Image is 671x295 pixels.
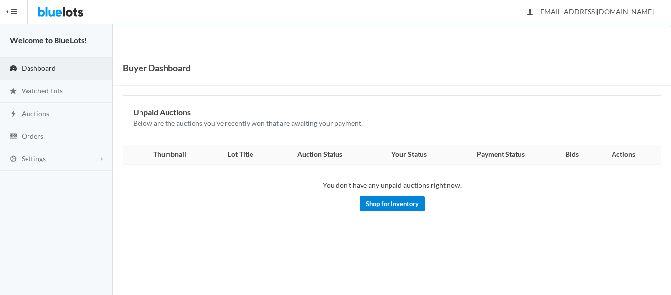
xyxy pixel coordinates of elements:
th: Thumbnail [123,145,210,165]
span: Watched Lots [22,87,63,95]
span: Auctions [22,109,49,118]
ion-icon: flash [8,110,18,119]
ion-icon: speedometer [8,64,18,74]
strong: Welcome to BlueLots! [10,35,87,45]
th: Lot Title [210,145,271,165]
span: Orders [22,132,43,140]
th: Your Status [369,145,449,165]
p: Below are the auctions you've recently won that are awaiting your payment. [133,118,651,129]
a: Shop for Inventory [360,196,425,211]
ion-icon: person [525,8,535,17]
p: You don't have any unpaid auctions right now. [133,180,651,191]
b: Unpaid Auctions [133,107,191,117]
ion-icon: cog [8,155,18,164]
h1: Buyer Dashboard [123,60,191,75]
ion-icon: star [8,87,18,96]
ion-icon: cash [8,132,18,142]
th: Actions [591,145,661,165]
th: Payment Status [449,145,553,165]
span: [EMAIL_ADDRESS][DOMAIN_NAME] [528,7,654,16]
span: Settings [22,154,46,163]
th: Auction Status [271,145,369,165]
th: Bids [552,145,591,165]
span: Dashboard [22,64,56,72]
